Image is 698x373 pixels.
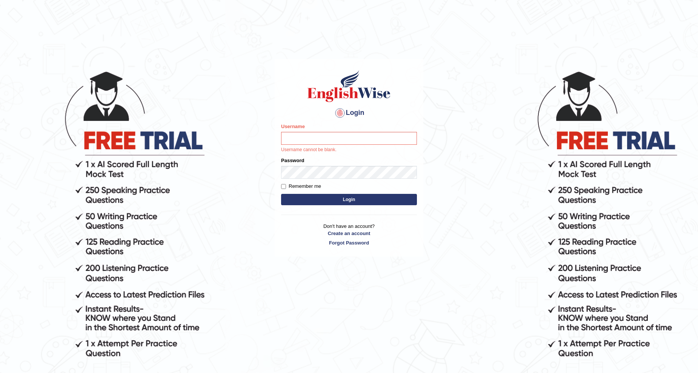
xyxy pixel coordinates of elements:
label: Username [281,123,305,130]
input: Remember me [281,184,286,189]
p: Don't have an account? [281,223,417,246]
label: Remember me [281,183,321,190]
a: Forgot Password [281,239,417,246]
button: Login [281,194,417,205]
img: Logo of English Wise sign in for intelligent practice with AI [306,69,392,103]
p: Username cannot be blank. [281,147,417,153]
h4: Login [281,107,417,119]
a: Create an account [281,230,417,237]
label: Password [281,157,304,164]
